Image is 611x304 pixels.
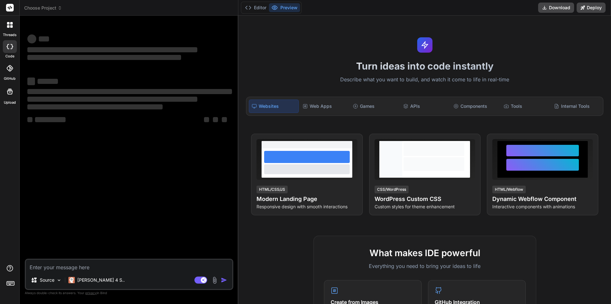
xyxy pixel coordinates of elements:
img: attachment [211,277,218,284]
label: threads [3,32,17,38]
button: Preview [269,3,300,12]
p: Source [40,277,54,283]
p: Interactive components with animations [492,204,593,210]
div: Internal Tools [551,100,600,113]
label: GitHub [4,76,16,81]
div: CSS/WordPress [375,186,409,193]
h4: Modern Landing Page [256,195,357,204]
span: ‌ [204,117,209,122]
div: APIs [401,100,450,113]
div: Games [350,100,399,113]
p: Describe what you want to build, and watch it come to life in real-time [242,76,607,84]
p: Responsive design with smooth interactions [256,204,357,210]
button: Deploy [577,3,606,13]
div: Web Apps [300,100,349,113]
button: Download [538,3,574,13]
span: ‌ [27,55,181,60]
span: ‌ [27,97,197,102]
label: Upload [4,100,16,105]
span: ‌ [38,79,58,84]
span: privacy [85,291,97,295]
span: Choose Project [24,5,62,11]
div: HTML/CSS/JS [256,186,288,193]
span: View Prompt [445,139,473,145]
span: ‌ [213,117,218,122]
span: ‌ [27,34,36,43]
span: ‌ [27,47,197,52]
label: code [5,54,14,59]
div: Tools [501,100,550,113]
p: Always double-check its answers. Your in Bind [25,290,233,296]
h4: WordPress Custom CSS [375,195,475,204]
h2: What makes IDE powerful [324,246,526,260]
span: ‌ [222,117,227,122]
span: ‌ [27,89,232,94]
img: icon [221,277,227,283]
span: ‌ [27,104,163,109]
h1: Turn ideas into code instantly [242,60,607,72]
p: [PERSON_NAME] 4 S.. [77,277,125,283]
span: ‌ [27,117,32,122]
h4: Dynamic Webflow Component [492,195,593,204]
p: Everything you need to bring your ideas to life [324,262,526,270]
span: ‌ [35,117,66,122]
span: ‌ [27,78,35,85]
span: View Prompt [327,139,355,145]
div: HTML/Webflow [492,186,526,193]
button: Editor [242,3,269,12]
div: Websites [249,100,298,113]
div: Components [451,100,500,113]
p: Custom styles for theme enhancement [375,204,475,210]
img: Claude 4 Sonnet [68,277,75,283]
span: ‌ [39,36,49,41]
img: Pick Models [56,278,62,283]
span: View Prompt [563,139,590,145]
